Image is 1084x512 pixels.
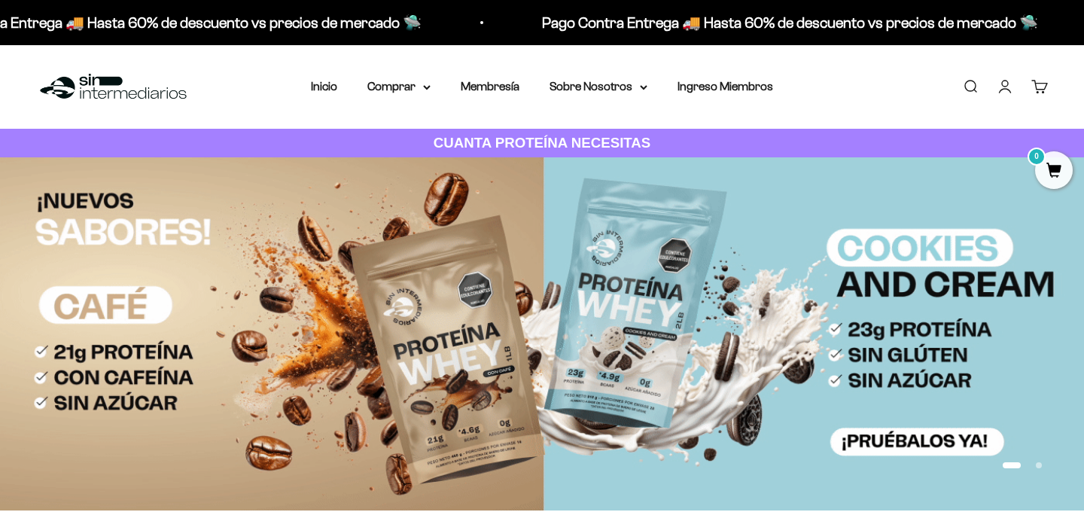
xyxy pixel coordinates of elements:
mark: 0 [1028,148,1046,166]
summary: Sobre Nosotros [550,77,647,96]
a: Ingreso Miembros [677,80,773,93]
a: Inicio [311,80,337,93]
summary: Comprar [367,77,431,96]
p: Pago Contra Entrega 🚚 Hasta 60% de descuento vs precios de mercado 🛸 [541,11,1037,35]
a: 0 [1035,163,1073,180]
a: Membresía [461,80,519,93]
strong: CUANTA PROTEÍNA NECESITAS [434,135,651,151]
